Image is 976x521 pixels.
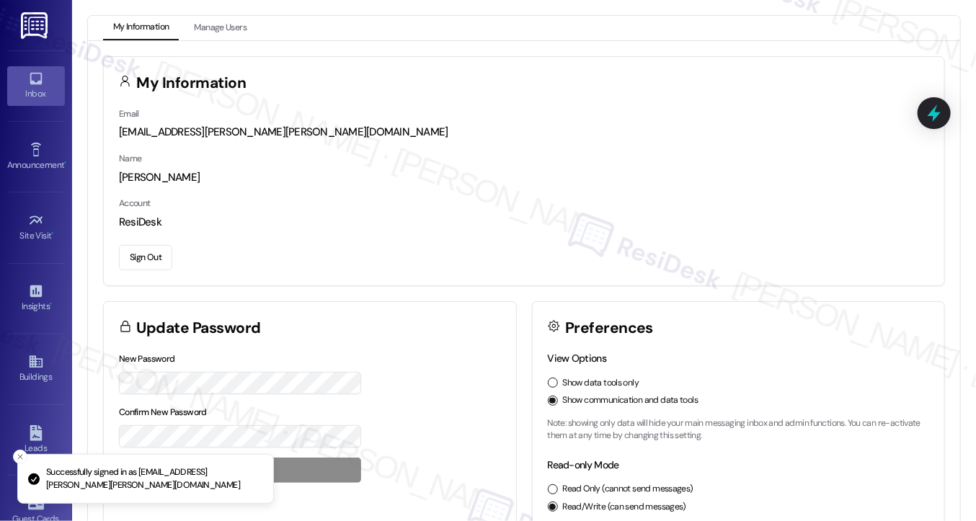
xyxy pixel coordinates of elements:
label: Name [119,153,142,164]
h3: My Information [137,76,247,91]
label: Show communication and data tools [563,394,698,407]
button: Manage Users [184,16,257,40]
label: Confirm New Password [119,406,207,418]
label: Show data tools only [563,377,639,390]
button: Close toast [13,450,27,464]
button: My Information [103,16,179,40]
p: Successfully signed in as [EMAIL_ADDRESS][PERSON_NAME][PERSON_NAME][DOMAIN_NAME] [46,466,262,491]
img: ResiDesk Logo [21,12,50,39]
h3: Update Password [137,321,261,336]
label: Email [119,108,139,120]
label: Read/Write (can send messages) [563,501,687,514]
label: View Options [548,352,607,365]
a: Buildings [7,349,65,388]
div: ResiDesk [119,215,929,230]
label: Read Only (cannot send messages) [563,483,693,496]
span: • [52,228,54,239]
a: Insights • [7,279,65,318]
span: • [50,299,52,309]
span: • [64,158,66,168]
label: Read-only Mode [548,458,619,471]
div: [EMAIL_ADDRESS][PERSON_NAME][PERSON_NAME][DOMAIN_NAME] [119,125,929,140]
a: Inbox [7,66,65,105]
p: Note: showing only data will hide your main messaging inbox and admin functions. You can re-activ... [548,417,930,442]
button: Sign Out [119,245,172,270]
label: New Password [119,353,175,365]
a: Site Visit • [7,208,65,247]
div: [PERSON_NAME] [119,170,929,185]
label: Account [119,197,151,209]
h3: Preferences [565,321,653,336]
a: Leads [7,421,65,460]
